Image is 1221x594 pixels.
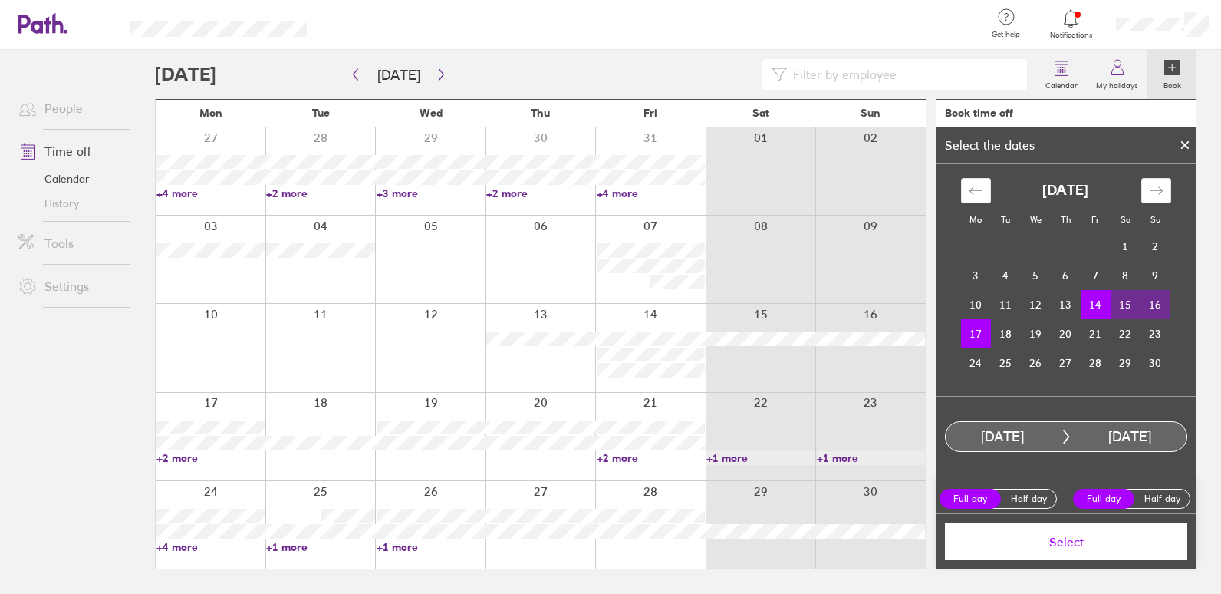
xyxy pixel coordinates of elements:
td: Choose Tuesday, November 18, 2025 as your check-in date. It’s available. [991,319,1021,348]
div: Move forward to switch to the next month. [1141,178,1171,203]
td: Selected. Sunday, November 16, 2025 [1140,290,1170,319]
td: Choose Friday, November 7, 2025 as your check-in date. It’s available. [1081,261,1111,290]
a: +2 more [156,451,265,465]
td: Choose Sunday, November 23, 2025 as your check-in date. It’s available. [1140,319,1170,348]
span: Sat [752,107,769,119]
a: Time off [6,136,130,167]
td: Choose Wednesday, November 12, 2025 as your check-in date. It’s available. [1021,290,1051,319]
small: Sa [1121,214,1130,225]
small: Su [1150,214,1160,225]
td: Choose Thursday, November 20, 2025 as your check-in date. It’s available. [1051,319,1081,348]
a: +4 more [156,540,265,554]
span: Notifications [1046,31,1096,40]
a: +2 more [266,186,374,200]
span: Tue [312,107,330,119]
div: Select the dates [936,138,1044,152]
a: Notifications [1046,8,1096,40]
span: Mon [199,107,222,119]
small: Fr [1091,214,1099,225]
div: Calendar [944,164,1188,396]
a: People [6,93,130,124]
label: Full day [940,489,1001,509]
td: Choose Saturday, November 29, 2025 as your check-in date. It’s available. [1111,348,1140,378]
small: Th [1061,214,1071,225]
button: [DATE] [365,62,433,87]
small: We [1030,214,1042,225]
label: My holidays [1087,77,1147,91]
a: +4 more [597,186,705,200]
label: Calendar [1036,77,1087,91]
td: Choose Monday, November 10, 2025 as your check-in date. It’s available. [961,290,991,319]
label: Half day [998,490,1059,508]
td: Choose Thursday, November 6, 2025 as your check-in date. It’s available. [1051,261,1081,290]
td: Selected. Saturday, November 15, 2025 [1111,290,1140,319]
td: Choose Wednesday, November 26, 2025 as your check-in date. It’s available. [1021,348,1051,378]
td: Choose Saturday, November 22, 2025 as your check-in date. It’s available. [1111,319,1140,348]
div: Move backward to switch to the previous month. [961,178,991,203]
a: +1 more [706,451,815,465]
td: Selected as end date. Monday, November 17, 2025 [961,319,991,348]
a: Book [1147,50,1196,99]
td: Choose Saturday, November 1, 2025 as your check-in date. It’s available. [1111,232,1140,261]
td: Choose Sunday, November 30, 2025 as your check-in date. It’s available. [1140,348,1170,378]
td: Choose Sunday, November 2, 2025 as your check-in date. It’s available. [1140,232,1170,261]
td: Choose Thursday, November 27, 2025 as your check-in date. It’s available. [1051,348,1081,378]
td: Choose Sunday, November 9, 2025 as your check-in date. It’s available. [1140,261,1170,290]
a: +1 more [266,540,374,554]
span: Sun [861,107,880,119]
label: Book [1154,77,1190,91]
small: Mo [969,214,982,225]
span: Get help [981,30,1031,39]
td: Choose Monday, November 24, 2025 as your check-in date. It’s available. [961,348,991,378]
a: My holidays [1087,50,1147,99]
td: Choose Tuesday, November 25, 2025 as your check-in date. It’s available. [991,348,1021,378]
label: Half day [1131,490,1193,508]
strong: [DATE] [1042,183,1088,199]
span: Wed [420,107,443,119]
td: Choose Wednesday, November 19, 2025 as your check-in date. It’s available. [1021,319,1051,348]
input: Filter by employee [787,60,1018,89]
td: Selected as start date. Friday, November 14, 2025 [1081,290,1111,319]
td: Choose Monday, November 3, 2025 as your check-in date. It’s available. [961,261,991,290]
div: [DATE] [946,429,1059,445]
a: +2 more [597,451,705,465]
a: +1 more [377,540,485,554]
a: History [6,191,130,216]
a: Settings [6,271,130,302]
div: Book time off [945,107,1013,119]
a: +1 more [817,451,925,465]
label: Full day [1073,489,1134,509]
span: Fri [643,107,657,119]
small: Tu [1001,214,1010,225]
td: Choose Friday, November 21, 2025 as your check-in date. It’s available. [1081,319,1111,348]
a: Calendar [6,167,130,191]
button: Select [945,523,1187,560]
div: [DATE] [1073,429,1186,445]
span: Thu [531,107,550,119]
td: Choose Wednesday, November 5, 2025 as your check-in date. It’s available. [1021,261,1051,290]
a: Tools [6,228,130,259]
td: Choose Thursday, November 13, 2025 as your check-in date. It’s available. [1051,290,1081,319]
td: Choose Tuesday, November 4, 2025 as your check-in date. It’s available. [991,261,1021,290]
td: Choose Saturday, November 8, 2025 as your check-in date. It’s available. [1111,261,1140,290]
a: Calendar [1036,50,1087,99]
span: Select [956,535,1177,549]
a: +3 more [377,186,485,200]
a: +2 more [486,186,594,200]
a: +4 more [156,186,265,200]
td: Choose Friday, November 28, 2025 as your check-in date. It’s available. [1081,348,1111,378]
td: Choose Tuesday, November 11, 2025 as your check-in date. It’s available. [991,290,1021,319]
